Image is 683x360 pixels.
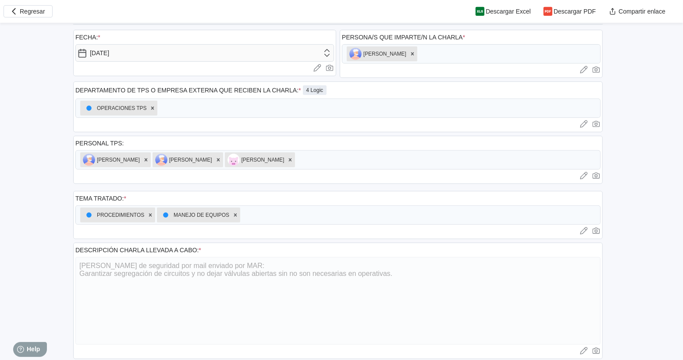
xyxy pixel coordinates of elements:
div: 4 Logic [303,85,327,95]
button: Regresar [4,5,53,18]
button: Descargar PDF [538,5,603,18]
div: FECHA: [75,34,100,41]
span: Regresar [20,8,45,14]
div: PERSONA/S QUE IMPARTE/N LA CHARLA [342,34,465,41]
textarea: [PERSON_NAME] de seguridad por mail enviado por MAR: Garantizar segregación de circuitos y no dej... [75,257,601,345]
span: Compartir enlace [619,8,665,14]
div: DESCRIPCIÓN CHARLA LLEVADA A CABO: [75,247,201,254]
button: Compartir enlace [603,5,672,18]
input: Seleccionar fecha [75,44,334,62]
div: DEPARTAMENTO DE TPS O EMPRESA EXTERNA QUE RECIBEN LA CHARLA: [75,87,301,94]
span: Descargar Excel [486,8,531,14]
button: Descargar Excel [470,5,538,18]
div: PERSONAL TPS: [75,140,124,147]
div: TEMA TRATADO: [75,195,126,202]
span: Descargar PDF [554,8,596,14]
